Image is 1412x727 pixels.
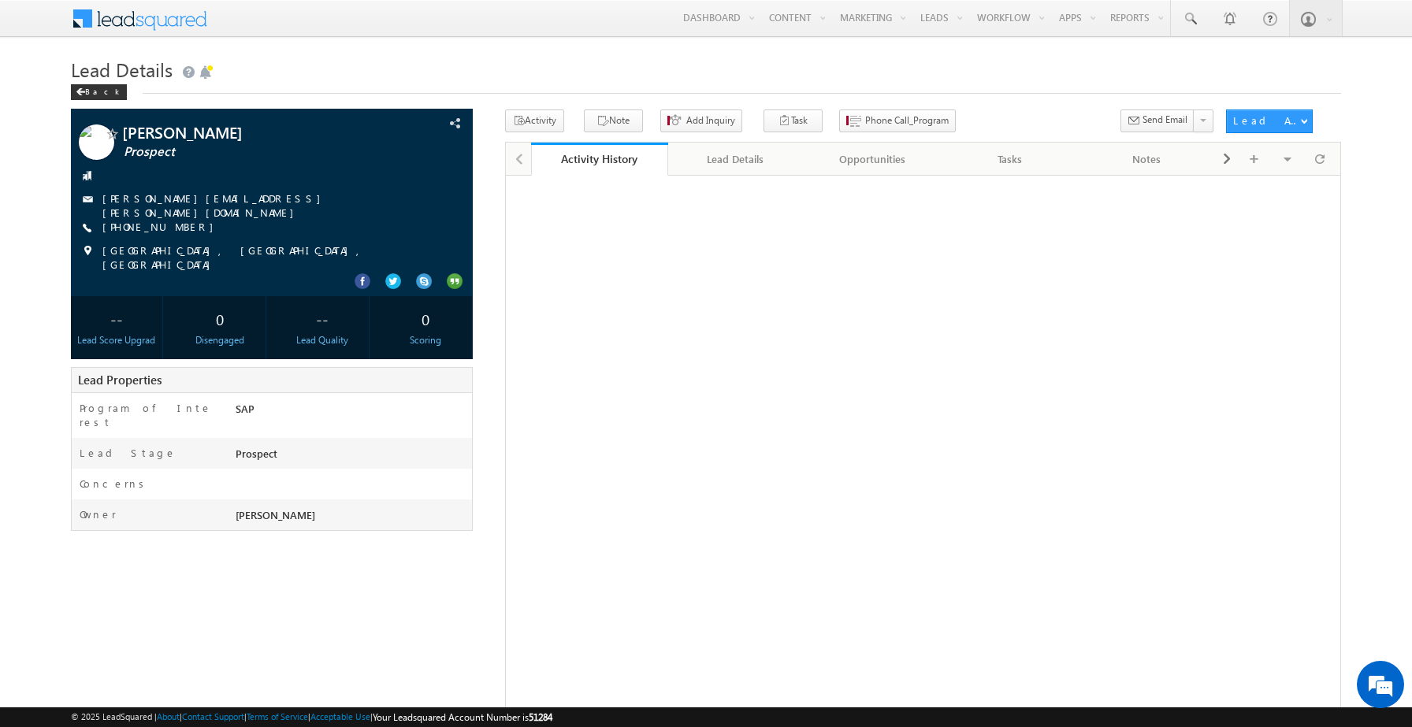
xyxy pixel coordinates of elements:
div: Lead Details [681,150,791,169]
a: Back [71,83,135,97]
span: [PERSON_NAME] [122,124,373,140]
div: Lead Quality [281,333,365,347]
div: Prospect [232,446,472,468]
button: Note [584,109,643,132]
span: Phone Call_Program [865,113,949,128]
button: Activity [505,109,564,132]
button: Send Email [1120,109,1195,132]
div: Notes [1091,150,1202,169]
span: Your Leadsquared Account Number is [373,711,552,723]
label: Program of Interest [80,401,217,429]
label: Owner [80,507,117,521]
span: Lead Details [71,57,173,82]
div: Lead Actions [1233,113,1300,128]
a: Tasks [942,143,1079,176]
span: © 2025 LeadSquared | | | | | [71,710,552,725]
button: Lead Actions [1226,109,1313,133]
button: Task [764,109,823,132]
a: Opportunities [804,143,942,176]
a: Notes [1079,143,1216,176]
span: Lead Properties [78,372,162,388]
div: Back [71,84,127,100]
span: [PERSON_NAME] [236,508,315,521]
div: Activity History [543,151,656,166]
span: 51284 [529,711,552,723]
img: Profile photo [79,124,114,165]
div: SAP [232,401,472,423]
a: About [157,711,180,721]
div: -- [281,304,365,333]
a: Acceptable Use [310,711,370,721]
label: Lead Stage [80,446,176,460]
span: Add Inquiry [686,113,735,128]
span: [GEOGRAPHIC_DATA], [GEOGRAPHIC_DATA], [GEOGRAPHIC_DATA] [102,243,431,272]
div: 0 [384,304,468,333]
span: [PHONE_NUMBER] [102,220,221,236]
div: -- [75,304,159,333]
a: Contact Support [182,711,244,721]
a: Activity History [531,143,668,176]
div: Scoring [384,333,468,347]
a: Terms of Service [247,711,308,721]
span: Prospect [124,144,375,160]
div: 0 [177,304,262,333]
div: Disengaged [177,333,262,347]
div: Lead Score Upgrad [75,333,159,347]
div: Tasks [954,150,1065,169]
button: Phone Call_Program [839,109,956,132]
label: Concerns [80,477,150,491]
button: Add Inquiry [660,109,742,132]
span: Send Email [1143,113,1187,127]
a: Lead Details [668,143,805,176]
a: [PERSON_NAME][EMAIL_ADDRESS][PERSON_NAME][DOMAIN_NAME] [102,191,329,219]
div: Opportunities [817,150,927,169]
